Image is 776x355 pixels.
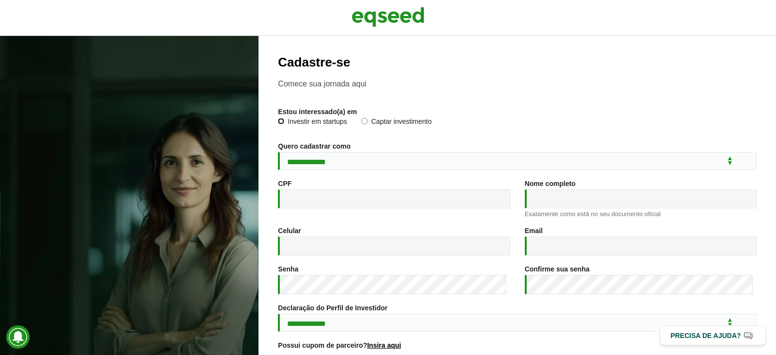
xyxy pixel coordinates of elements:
[278,108,357,115] label: Estou interessado(a) em
[278,227,301,234] label: Celular
[278,342,401,349] label: Possui cupom de parceiro?
[525,180,576,187] label: Nome completo
[525,211,757,217] div: Exatamente como está no seu documento oficial
[278,79,757,88] p: Comece sua jornada aqui
[352,5,424,29] img: EqSeed Logo
[278,304,388,311] label: Declaração do Perfil de Investidor
[278,55,757,69] h2: Cadastre-se
[278,143,350,150] label: Quero cadastrar como
[361,118,432,128] label: Captar investimento
[367,342,401,349] a: Insira aqui
[525,266,590,272] label: Confirme sua senha
[278,118,284,124] input: Investir em startups
[361,118,368,124] input: Captar investimento
[278,118,347,128] label: Investir em startups
[278,180,291,187] label: CPF
[278,266,298,272] label: Senha
[525,227,543,234] label: Email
